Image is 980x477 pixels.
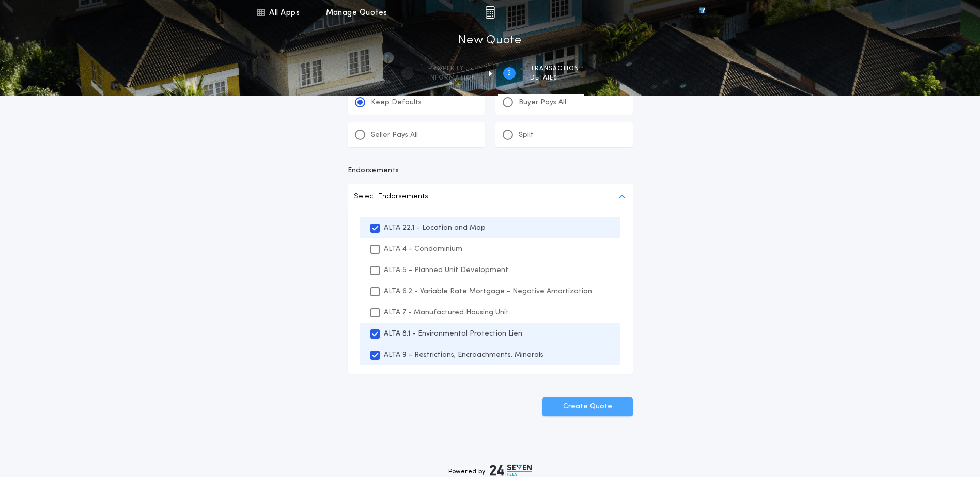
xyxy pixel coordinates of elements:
[348,166,633,176] p: Endorsements
[384,265,508,276] p: ALTA 5 - Planned Unit Development
[384,244,462,255] p: ALTA 4 - Condominium
[542,397,633,416] button: Create Quote
[371,98,422,108] p: Keep Defaults
[428,65,476,73] span: Property
[519,98,566,108] p: Buyer Pays All
[384,349,543,360] p: ALTA 9 - Restrictions, Encroachments, Minerals
[384,328,522,339] p: ALTA 8.1 - Environmental Protection Lien
[530,65,579,73] span: Transaction
[448,464,532,476] div: Powered by
[519,130,534,140] p: Split
[428,74,476,82] span: information
[485,6,495,19] img: img
[354,190,428,203] p: Select Endorsements
[458,33,521,49] h1: New Quote
[384,286,592,297] p: ALTA 6.2 - Variable Rate Mortgage - Negative Amortization
[507,69,511,77] h2: 2
[530,74,579,82] span: details
[680,7,724,18] img: vs-icon
[384,307,509,318] p: ALTA 7 - Manufactured Housing Unit
[384,222,486,233] p: ALTA 22.1 - Location and Map
[348,209,633,374] ul: Select Endorsements
[490,464,532,476] img: logo
[371,130,418,140] p: Seller Pays All
[348,184,633,209] button: Select Endorsements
